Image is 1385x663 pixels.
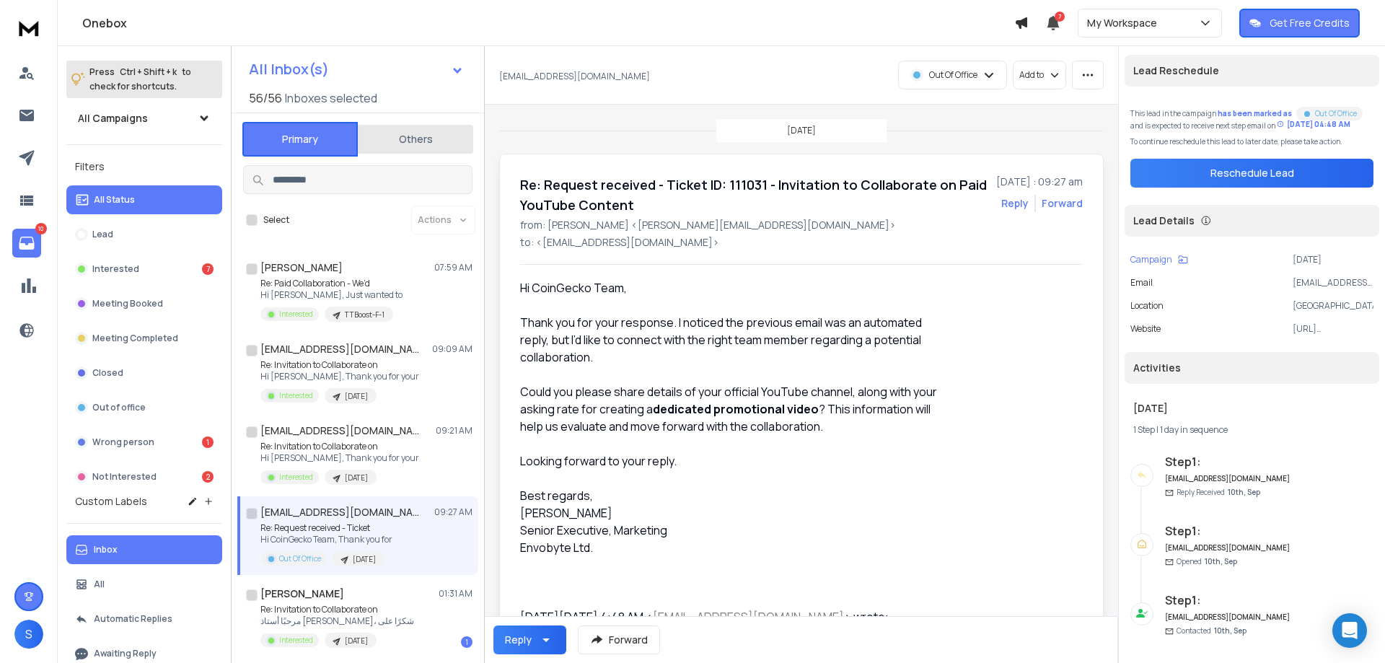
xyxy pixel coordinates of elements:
[1133,424,1371,436] div: |
[1205,556,1237,566] span: 10th, Sep
[263,214,289,226] label: Select
[436,425,472,436] p: 09:21 AM
[1130,254,1172,265] p: Campaign
[92,263,139,275] p: Interested
[520,383,941,435] div: Could you please share details of your official YouTube channel, along with your asking rate for ...
[520,608,941,625] div: [DATE][DATE] 4:48 AM < > wrote:
[1165,522,1291,540] h6: Step 1 :
[66,289,222,318] button: Meeting Booked
[242,122,358,157] button: Primary
[78,111,148,126] h1: All Campaigns
[345,309,384,320] p: TTBoost-F-1
[653,609,844,625] a: [EMAIL_ADDRESS][DOMAIN_NAME]
[66,570,222,599] button: All
[92,298,163,309] p: Meeting Booked
[285,89,377,107] h3: Inboxes selected
[1165,543,1291,553] h6: [EMAIL_ADDRESS][DOMAIN_NAME]
[66,535,222,564] button: Inbox
[66,324,222,353] button: Meeting Completed
[260,260,343,275] h1: [PERSON_NAME]
[260,278,403,289] p: Re: Paid Collaboration - We’d
[92,471,157,483] p: Not Interested
[75,494,147,509] h3: Custom Labels
[35,223,47,234] p: 10
[358,123,473,155] button: Others
[66,185,222,214] button: All Status
[260,587,344,601] h1: [PERSON_NAME]
[432,343,472,355] p: 09:09 AM
[66,255,222,284] button: Interested7
[1130,323,1161,335] p: website
[89,65,191,94] p: Press to check for shortcuts.
[1218,108,1292,118] span: has been marked as
[1160,423,1228,436] span: 1 day in sequence
[1165,612,1291,623] h6: [EMAIL_ADDRESS][DOMAIN_NAME]
[1177,556,1237,567] p: Opened
[1133,63,1219,78] p: Lead Reschedule
[1130,104,1373,131] div: This lead in the campaign and is expected to receive next step email on
[12,229,41,258] a: 10
[493,625,566,654] button: Reply
[1130,254,1188,265] button: Campaign
[279,309,313,320] p: Interested
[353,554,376,565] p: [DATE]
[499,71,650,82] p: [EMAIL_ADDRESS][DOMAIN_NAME]
[1087,16,1163,30] p: My Workspace
[1270,16,1350,30] p: Get Free Credits
[520,314,941,366] div: Thank you for your response. I noticed the previous email was an automated reply, but I’d like to...
[1133,214,1195,228] p: Lead Details
[92,436,154,448] p: Wrong person
[1130,277,1153,289] p: Email
[94,544,118,556] p: Inbox
[1019,69,1044,81] p: Add to
[260,522,392,534] p: Re: Request received - Ticket
[260,359,419,371] p: Re: Invitation to Collaborate on
[1133,401,1371,416] h1: [DATE]
[249,89,282,107] span: 56 / 56
[66,220,222,249] button: Lead
[66,605,222,633] button: Automatic Replies
[1228,487,1260,497] span: 10th, Sep
[202,263,214,275] div: 7
[505,633,532,647] div: Reply
[202,471,214,483] div: 2
[1315,108,1357,119] p: Out Of Office
[260,371,419,382] p: Hi [PERSON_NAME], Thank you for your
[14,14,43,41] img: logo
[434,506,472,518] p: 09:27 AM
[94,579,105,590] p: All
[94,613,172,625] p: Automatic Replies
[520,452,941,470] div: Looking forward to your reply.
[237,55,475,84] button: All Inbox(s)
[94,648,157,659] p: Awaiting Reply
[1277,119,1350,130] div: [DATE] 04:48 AM
[260,615,414,627] p: مرحبًا أستاذ [PERSON_NAME]، شكرًا على
[260,342,419,356] h1: [EMAIL_ADDRESS][DOMAIN_NAME]
[66,462,222,491] button: Not Interested2
[1165,592,1291,609] h6: Step 1 :
[345,636,368,646] p: [DATE]
[520,279,941,297] div: Hi CoinGecko Team,
[578,625,660,654] button: Forward
[1133,423,1155,436] span: 1 Step
[1130,136,1373,147] p: To continue reschedule this lead to later date, please take action.
[439,588,472,600] p: 01:31 AM
[1214,625,1246,636] span: 10th, Sep
[787,125,816,136] p: [DATE]
[1055,12,1065,22] span: 7
[1125,352,1379,384] div: Activities
[260,289,403,301] p: Hi [PERSON_NAME], Just wanted to
[279,472,313,483] p: Interested
[279,553,321,564] p: Out Of Office
[461,636,472,648] div: 1
[1001,196,1029,211] button: Reply
[434,262,472,273] p: 07:59 AM
[66,428,222,457] button: Wrong person1
[92,367,123,379] p: Closed
[1293,254,1373,265] p: [DATE]
[1293,300,1373,312] p: [GEOGRAPHIC_DATA]
[279,635,313,646] p: Interested
[260,505,419,519] h1: [EMAIL_ADDRESS][DOMAIN_NAME]
[520,218,1083,232] p: from: [PERSON_NAME] <[PERSON_NAME][EMAIL_ADDRESS][DOMAIN_NAME]>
